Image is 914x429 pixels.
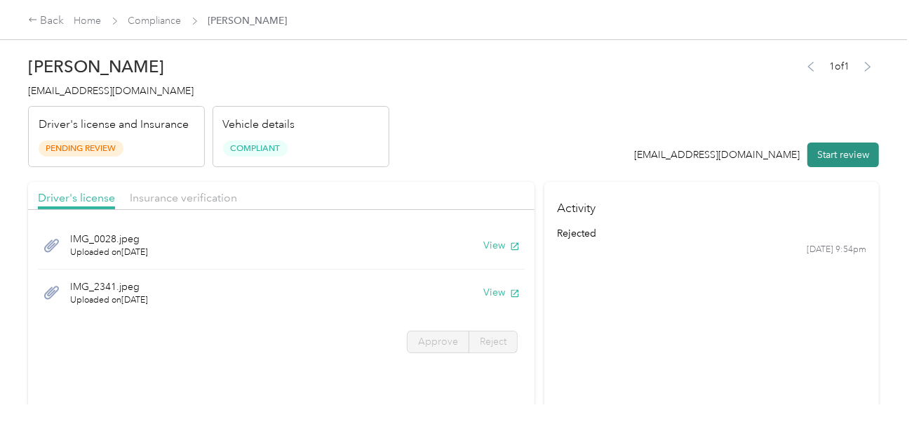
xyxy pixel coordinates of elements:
[128,15,182,27] a: Compliance
[223,117,295,133] p: Vehicle details
[28,13,65,29] div: Back
[28,85,194,97] span: [EMAIL_ADDRESS][DOMAIN_NAME]
[483,238,520,253] button: View
[557,226,867,241] div: rejected
[223,140,288,157] span: Compliant
[70,232,148,246] span: IMG_0028.jpeg
[829,59,849,74] span: 1 of 1
[39,140,123,157] span: Pending Review
[74,15,102,27] a: Home
[130,191,237,204] span: Insurance verification
[835,350,914,429] iframe: Everlance-gr Chat Button Frame
[480,336,506,348] span: Reject
[70,246,148,259] span: Uploaded on [DATE]
[208,13,288,28] span: [PERSON_NAME]
[544,182,879,226] h4: Activity
[70,279,148,294] span: IMG_2341.jpeg
[70,294,148,307] span: Uploaded on [DATE]
[807,143,879,167] button: Start review
[635,147,800,162] div: [EMAIL_ADDRESS][DOMAIN_NAME]
[38,191,115,204] span: Driver's license
[483,285,520,300] button: View
[39,117,189,133] p: Driver's license and Insurance
[807,244,866,256] time: [DATE] 9:54pm
[28,57,389,77] h2: [PERSON_NAME]
[418,336,458,348] span: Approve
